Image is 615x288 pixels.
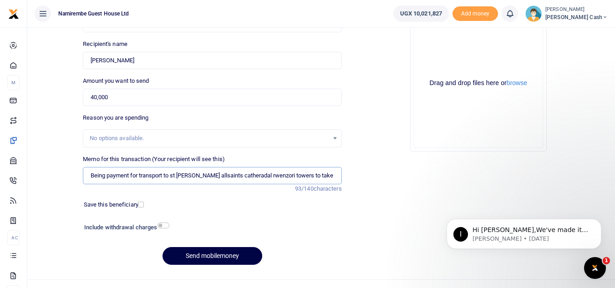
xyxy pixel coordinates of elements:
span: 93/140 [295,185,314,192]
li: M [7,75,20,90]
div: File Uploader [410,15,547,152]
label: Memo for this transaction (Your recipient will see this) [83,155,225,164]
li: Toup your wallet [452,6,498,21]
a: logo-small logo-large logo-large [8,10,19,17]
img: logo-small [8,9,19,20]
span: 1 [603,257,610,264]
span: Namirembe Guest House Ltd [55,10,133,18]
img: profile-user [525,5,542,22]
div: No options available. [90,134,328,143]
div: Drag and drop files here or [414,79,543,87]
input: UGX [83,89,341,106]
button: browse [507,80,527,86]
small: [PERSON_NAME] [545,6,608,14]
a: UGX 10,021,827 [393,5,449,22]
label: Amount you want to send [83,76,149,86]
button: Send mobilemoney [163,247,262,265]
label: Recipient's name [83,40,127,49]
span: Add money [452,6,498,21]
li: Ac [7,230,20,245]
a: Add money [452,10,498,16]
span: UGX 10,021,827 [400,9,442,18]
span: [PERSON_NAME] Cash [545,13,608,21]
span: characters [314,185,342,192]
input: Enter extra information [83,167,341,184]
h6: Include withdrawal charges [84,224,165,231]
label: Save this beneficiary [84,200,138,209]
a: profile-user [PERSON_NAME] [PERSON_NAME] Cash [525,5,608,22]
input: Loading name... [83,52,341,69]
iframe: Intercom live chat [584,257,606,279]
li: Wallet ballance [390,5,452,22]
label: Reason you are spending [83,113,148,122]
iframe: Intercom notifications message [433,200,615,263]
